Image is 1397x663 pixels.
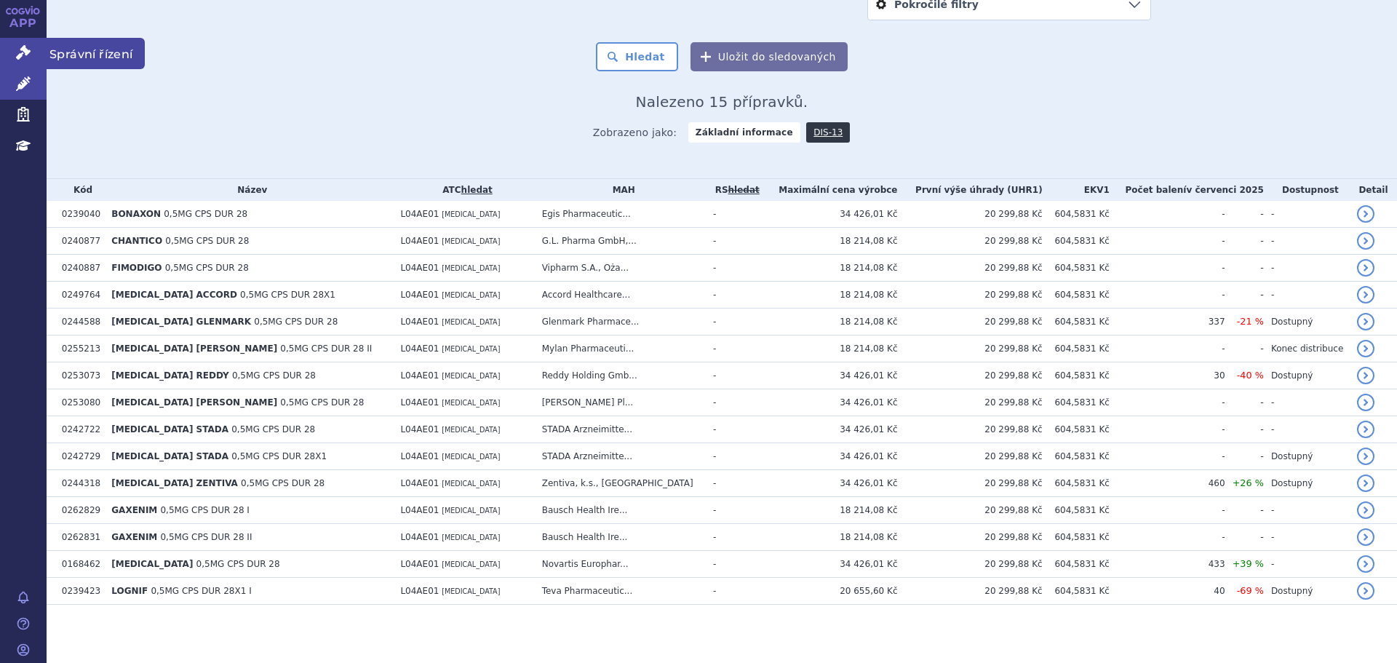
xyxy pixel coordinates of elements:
strong: Základní informace [688,122,800,143]
span: -21 % [1237,316,1264,327]
span: [MEDICAL_DATA] ZENTIVA [111,478,238,488]
span: [MEDICAL_DATA] STADA [111,424,228,434]
td: 0240877 [55,228,104,255]
span: L04AE01 [400,532,439,542]
span: [MEDICAL_DATA] [442,399,500,407]
span: 0,5MG CPS DUR 28 II [280,344,372,354]
a: hledat [461,185,493,195]
span: L04AE01 [400,317,439,327]
span: -69 % [1237,585,1264,596]
a: detail [1357,448,1374,465]
td: 0242722 [55,416,104,443]
td: Vipharm S.A., Oża... [535,255,706,282]
a: detail [1357,555,1374,573]
td: - [1264,551,1350,578]
a: vyhledávání neobsahuje žádnou platnou referenční skupinu [728,185,760,195]
span: L04AE01 [400,290,439,300]
span: [MEDICAL_DATA] [442,345,500,353]
td: - [1264,228,1350,255]
span: [MEDICAL_DATA] ACCORD [111,290,237,300]
a: detail [1357,501,1374,519]
span: Nalezeno 15 přípravků. [636,93,808,111]
td: 20 299,88 Kč [898,282,1043,309]
td: Reddy Holding Gmb... [535,362,706,389]
span: [MEDICAL_DATA] REDDY [111,370,228,381]
span: 0,5MG CPS DUR 28 [165,263,249,273]
td: - [706,282,762,309]
span: LOGNIF [111,586,148,596]
td: 20 299,88 Kč [898,336,1043,362]
a: DIS-13 [806,122,850,143]
a: detail [1357,286,1374,303]
a: detail [1357,475,1374,492]
td: Dostupný [1264,578,1350,605]
span: [MEDICAL_DATA] [442,560,500,568]
span: L04AE01 [400,344,439,354]
td: - [1264,201,1350,228]
td: 0242729 [55,443,104,470]
span: CHANTICO [111,236,162,246]
th: Dostupnost [1264,179,1350,201]
td: 0239040 [55,201,104,228]
span: [MEDICAL_DATA] [442,318,500,326]
a: detail [1357,259,1374,277]
td: 20 299,88 Kč [898,578,1043,605]
td: G.L. Pharma GmbH,... [535,228,706,255]
a: detail [1357,340,1374,357]
td: 20 299,88 Kč [898,389,1043,416]
span: L04AE01 [400,263,439,273]
span: -40 % [1237,370,1264,381]
span: [MEDICAL_DATA] [PERSON_NAME] [111,397,277,408]
td: 40 [1110,578,1225,605]
td: - [1110,228,1225,255]
span: +39 % [1233,558,1264,569]
span: [MEDICAL_DATA] [442,372,500,380]
td: Novartis Europhar... [535,551,706,578]
td: - [1264,255,1350,282]
span: 0,5MG CPS DUR 28 [231,424,315,434]
td: - [1225,389,1264,416]
th: Maximální cena výrobce [762,179,898,201]
td: - [1225,282,1264,309]
a: detail [1357,394,1374,411]
span: 0,5MG CPS DUR 28 [232,370,316,381]
td: 34 426,01 Kč [762,201,898,228]
span: 0,5MG CPS DUR 28 [165,236,249,246]
a: detail [1357,232,1374,250]
td: - [1264,282,1350,309]
td: - [706,578,762,605]
td: 604,5831 Kč [1043,309,1110,336]
span: 0,5MG CPS DUR 28 II [160,532,252,542]
td: - [706,201,762,228]
span: [MEDICAL_DATA] [442,291,500,299]
td: Bausch Health Ire... [535,524,706,551]
td: 20 299,88 Kč [898,362,1043,389]
td: 20 299,88 Kč [898,470,1043,497]
td: 604,5831 Kč [1043,362,1110,389]
td: - [1264,416,1350,443]
span: 0,5MG CPS DUR 28X1 [240,290,335,300]
td: - [1110,497,1225,524]
td: 604,5831 Kč [1043,255,1110,282]
td: - [1264,389,1350,416]
th: Název [104,179,393,201]
span: [MEDICAL_DATA] GLENMARK [111,317,251,327]
td: 0262831 [55,524,104,551]
td: - [706,470,762,497]
span: L04AE01 [400,586,439,596]
td: - [1225,497,1264,524]
span: [MEDICAL_DATA] [442,480,500,488]
a: detail [1357,528,1374,546]
span: [MEDICAL_DATA] [442,237,500,245]
td: STADA Arzneimitte... [535,443,706,470]
span: L04AE01 [400,505,439,515]
span: Správní řízení [47,38,145,68]
button: Hledat [596,42,678,71]
span: [MEDICAL_DATA] [442,426,500,434]
td: - [1264,497,1350,524]
td: 604,5831 Kč [1043,201,1110,228]
td: - [706,336,762,362]
span: L04AE01 [400,451,439,461]
td: Dostupný [1264,470,1350,497]
td: - [706,551,762,578]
